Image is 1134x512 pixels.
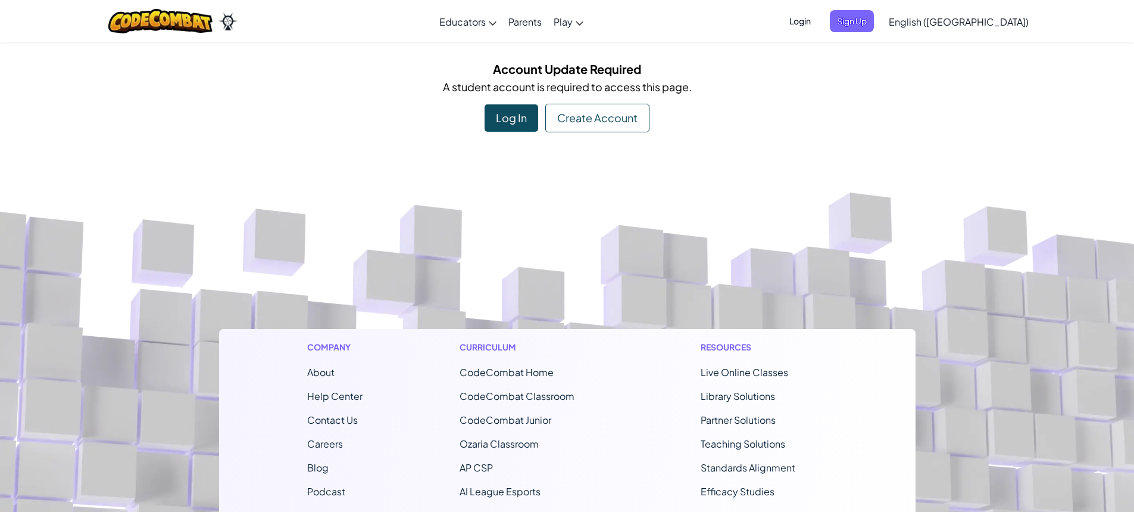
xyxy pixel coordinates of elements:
[307,461,329,474] a: Blog
[701,414,776,426] a: Partner Solutions
[502,5,548,38] a: Parents
[701,390,775,402] a: Library Solutions
[307,341,363,353] h1: Company
[228,78,907,95] p: A student account is required to access this page.
[830,10,874,32] button: Sign Up
[701,437,785,450] a: Teaching Solutions
[307,485,345,498] a: Podcast
[439,15,486,28] span: Educators
[307,437,343,450] a: Careers
[701,485,774,498] a: Efficacy Studies
[460,461,493,474] a: AP CSP
[228,60,907,78] h5: Account Update Required
[218,13,238,30] img: Ozaria
[485,104,538,132] div: Log In
[701,366,788,378] a: Live Online Classes
[889,15,1029,28] span: English ([GEOGRAPHIC_DATA])
[307,366,335,378] a: About
[433,5,502,38] a: Educators
[554,15,573,28] span: Play
[548,5,589,38] a: Play
[460,437,539,450] a: Ozaria Classroom
[701,461,795,474] a: Standards Alignment
[460,485,541,498] a: AI League Esports
[460,341,604,353] h1: Curriculum
[460,366,554,378] span: CodeCombat Home
[108,9,213,33] img: CodeCombat logo
[307,390,363,402] a: Help Center
[545,104,649,132] div: Create Account
[460,390,574,402] a: CodeCombat Classroom
[883,5,1035,38] a: English ([GEOGRAPHIC_DATA])
[701,341,827,353] h1: Resources
[782,10,818,32] button: Login
[307,414,358,426] span: Contact Us
[460,414,551,426] a: CodeCombat Junior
